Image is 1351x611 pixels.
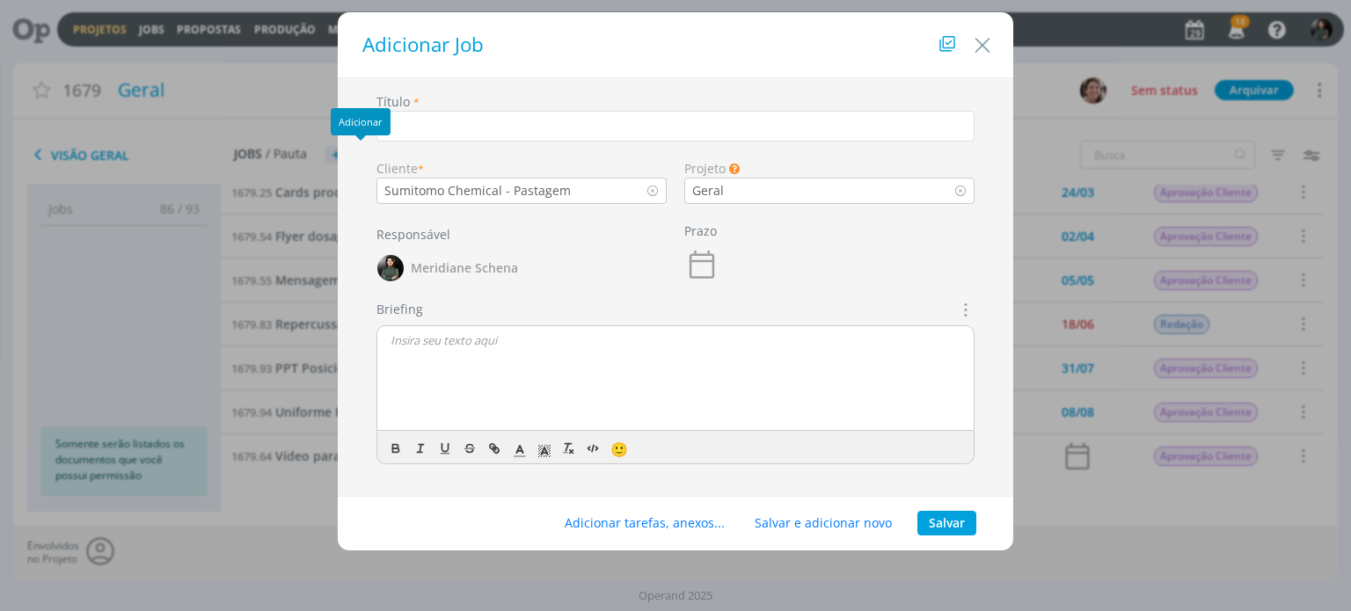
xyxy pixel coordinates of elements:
h1: Adicionar Job [355,30,996,60]
button: Adicionar tarefas, anexos... [553,511,736,535]
button: MMeridiane Schena [376,251,519,286]
button: Salvar e adicionar novo [743,511,903,535]
span: Cor do Texto [508,438,532,459]
img: M [377,255,404,281]
label: Responsável [376,225,450,244]
div: Geral [685,181,727,200]
button: Salvar [917,511,976,535]
label: Prazo [684,222,717,240]
div: Adicionar [331,108,391,135]
div: dialog [338,12,1013,550]
span: 🙂 [610,440,628,459]
button: Close [969,24,996,59]
div: Geral [692,181,727,200]
span: Meridiane Schena [411,262,518,274]
div: Cliente [376,159,667,178]
button: 🙂 [606,438,631,459]
div: Sumitomo Chemical - Pastagem [377,181,574,200]
div: Sumitomo Chemical - Pastagem [384,181,574,200]
label: Título [376,92,410,111]
label: Briefing [376,300,423,318]
div: Projeto [684,159,975,178]
span: Cor de Fundo [532,438,557,459]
